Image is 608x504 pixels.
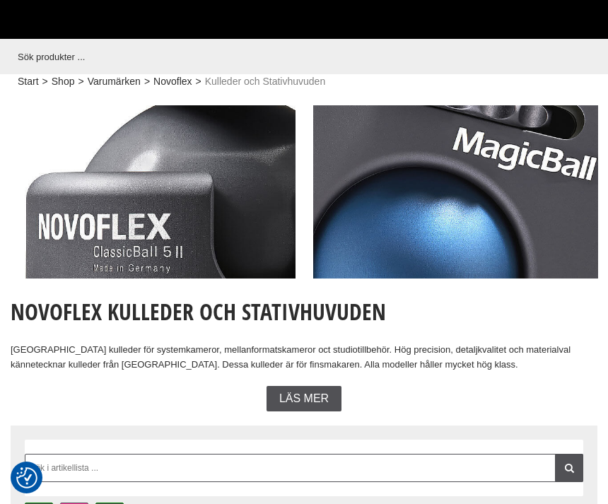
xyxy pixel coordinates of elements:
button: Samtyckesinställningar [16,465,37,491]
p: [GEOGRAPHIC_DATA] kulleder för systemkameror, mellanformatskameror oct studiotillbehör. Hög preci... [11,343,597,373]
span: Kulleder och Stativhuvuden [205,74,325,89]
span: > [144,74,150,89]
img: Annons:002 ban-nov-ballhead-001.jpg [313,105,598,279]
a: Shop [52,74,75,89]
img: Revisit consent button [16,467,37,488]
h1: Novoflex Kulleder och Stativhuvuden [11,296,597,327]
a: Filtrera [555,454,583,482]
span: > [42,74,48,89]
span: > [196,74,201,89]
a: Novoflex [153,74,192,89]
input: Sök produkter ... [11,39,590,74]
a: Start [18,74,39,89]
a: Varumärken [88,74,141,89]
img: Annons:001 ban-nov-ballhead-002.jpg [11,105,296,279]
span: Läs mer [279,392,329,405]
span: > [78,74,83,89]
input: Sök i artikellista ... [25,454,583,482]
